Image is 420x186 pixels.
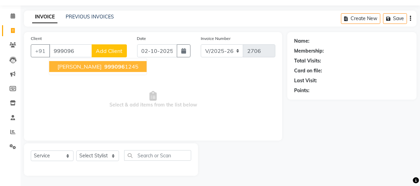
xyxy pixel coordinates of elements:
[31,44,50,57] button: +91
[294,57,321,65] div: Total Visits:
[137,35,146,42] label: Date
[49,44,92,57] input: Search by Name/Mobile/Email/Code
[124,150,191,161] input: Search or Scan
[66,14,114,20] a: PREVIOUS INVOICES
[92,44,127,57] button: Add Client
[31,66,275,134] span: Select & add items from the list below
[294,67,322,74] div: Card on file:
[294,38,310,45] div: Name:
[294,77,317,84] div: Last Visit:
[104,63,125,70] span: 999096
[294,47,324,55] div: Membership:
[57,63,102,70] span: [PERSON_NAME]
[32,11,57,23] a: INVOICE
[103,63,139,70] ngb-highlight: 1245
[201,35,231,42] label: Invoice Number
[383,13,407,24] button: Save
[341,13,380,24] button: Create New
[96,47,123,54] span: Add Client
[294,87,310,94] div: Points:
[31,35,42,42] label: Client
